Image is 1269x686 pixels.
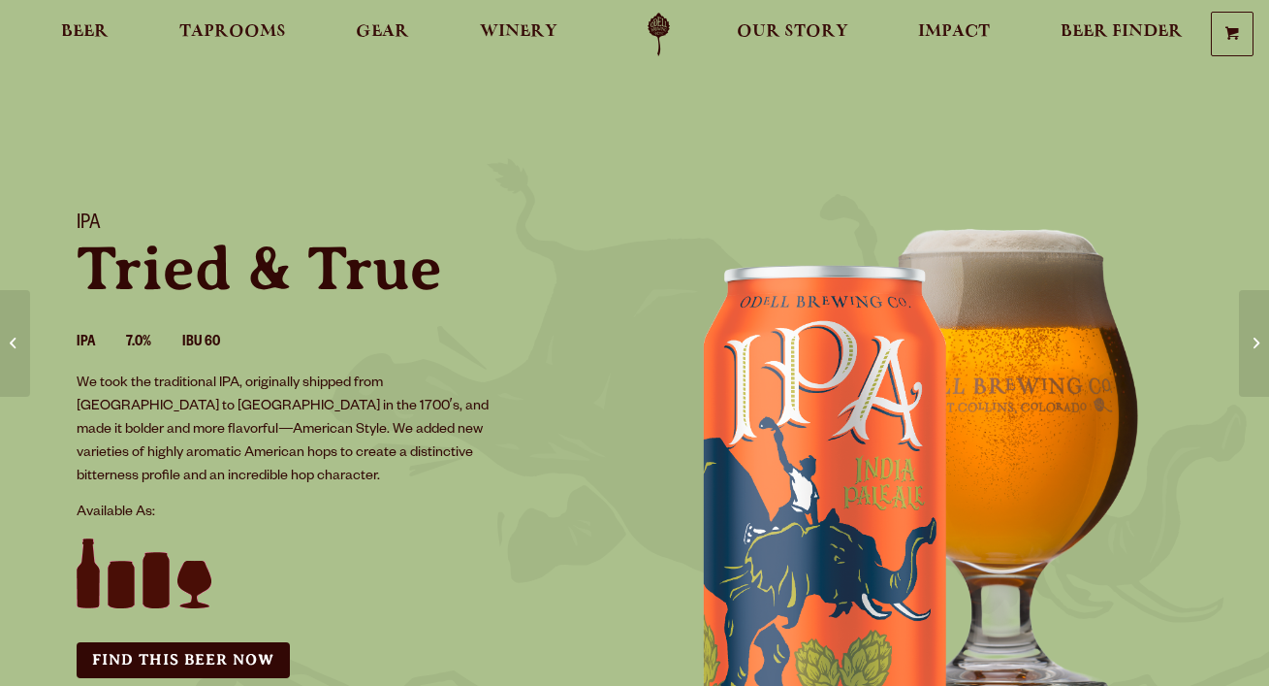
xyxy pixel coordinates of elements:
p: Available As: [77,502,612,525]
p: We took the traditional IPA, originally shipped from [GEOGRAPHIC_DATA] to [GEOGRAPHIC_DATA] in th... [77,373,505,489]
a: Odell Home [622,13,695,56]
a: Taprooms [167,13,299,56]
a: Gear [343,13,422,56]
span: Gear [356,24,409,40]
span: Beer [61,24,109,40]
a: Winery [467,13,570,56]
li: IBU 60 [182,331,251,356]
span: Impact [918,24,990,40]
a: Our Story [724,13,861,56]
a: Find this Beer Now [77,642,290,678]
h1: IPA [77,212,612,238]
span: Taprooms [179,24,286,40]
span: Beer Finder [1061,24,1183,40]
li: IPA [77,331,126,356]
a: Beer Finder [1048,13,1195,56]
a: Beer [48,13,121,56]
span: Our Story [737,24,848,40]
li: 7.0% [126,331,182,356]
span: Winery [480,24,557,40]
a: Impact [905,13,1002,56]
p: Tried & True [77,238,612,300]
